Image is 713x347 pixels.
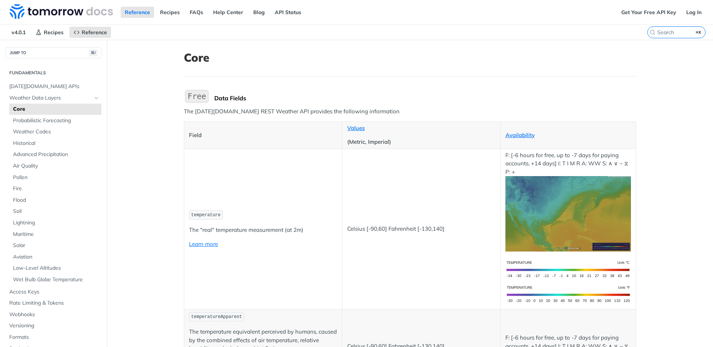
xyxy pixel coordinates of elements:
[505,151,631,252] p: F: [-6 hours for free, up to -7 days for paying accounts, +14 days] I: T I M R A: WW S: ∧ ∨ ~ ⧖ P: +
[10,4,113,19] img: Tomorrow.io Weather API Docs
[9,149,101,160] a: Advanced Precipitation
[94,95,100,101] button: Hide subpages for Weather Data Layers
[121,7,154,18] a: Reference
[186,7,207,18] a: FAQs
[505,132,535,139] a: Availability
[209,7,247,18] a: Help Center
[649,29,655,35] svg: Search
[13,265,100,272] span: Low-Level Altitudes
[89,50,97,56] span: ⌘/
[9,172,101,183] a: Pollen
[9,83,100,90] span: [DATE][DOMAIN_NAME] APIs
[189,240,218,247] a: Learn more
[505,265,631,272] span: Expand image
[6,286,101,298] a: Access Keys
[13,208,100,215] span: Soil
[9,263,101,274] a: Low-Level Altitudes
[13,253,100,261] span: Aviation
[191,213,221,218] span: temperature
[9,274,101,285] a: Wet Bulb Globe Temperature
[9,94,92,102] span: Weather Data Layers
[214,94,636,102] div: Data Fields
[6,81,101,92] a: [DATE][DOMAIN_NAME] APIs
[9,240,101,251] a: Solar
[9,252,101,263] a: Aviation
[69,27,111,38] a: Reference
[189,131,337,140] p: Field
[6,93,101,104] a: Weather Data LayersHide subpages for Weather Data Layers
[9,138,101,149] a: Historical
[9,183,101,194] a: Fire
[9,288,100,296] span: Access Keys
[505,210,631,217] span: Expand image
[189,226,337,234] p: The "real" temperature measurement (at 2m)
[9,126,101,137] a: Weather Codes
[13,231,100,238] span: Maritime
[9,160,101,172] a: Air Quality
[9,322,100,330] span: Versioning
[184,51,636,64] h1: Core
[13,140,100,147] span: Historical
[13,106,100,113] span: Core
[156,7,184,18] a: Recipes
[347,124,365,132] a: Values
[9,206,101,217] a: Soil
[191,314,242,320] span: temperatureApparent
[82,29,107,36] span: Reference
[6,69,101,76] h2: Fundamentals
[13,197,100,204] span: Flood
[44,29,64,36] span: Recipes
[7,27,30,38] span: v4.0.1
[9,104,101,115] a: Core
[9,229,101,240] a: Maritime
[6,309,101,320] a: Webhooks
[682,7,706,18] a: Log In
[13,151,100,158] span: Advanced Precipitation
[9,217,101,228] a: Lightning
[9,299,100,307] span: Rate Limiting & Tokens
[505,290,631,297] span: Expand image
[9,195,101,206] a: Flood
[13,162,100,170] span: Air Quality
[694,29,703,36] kbd: ⌘K
[13,128,100,136] span: Weather Codes
[271,7,305,18] a: API Status
[13,276,100,283] span: Wet Bulb Globe Temperature
[32,27,68,38] a: Recipes
[347,138,495,146] p: (Metric, Imperial)
[617,7,680,18] a: Get Your Free API Key
[13,219,100,227] span: Lightning
[13,185,100,192] span: Fire
[6,320,101,331] a: Versioning
[6,298,101,309] a: Rate Limiting & Tokens
[6,47,101,58] button: JUMP TO⌘/
[184,107,636,116] p: The [DATE][DOMAIN_NAME] REST Weather API provides the following information
[13,242,100,249] span: Solar
[347,225,495,233] p: Celsius [-90,60] Fahrenheit [-130,140]
[9,311,100,318] span: Webhooks
[13,174,100,181] span: Pollen
[6,332,101,343] a: Formats
[9,115,101,126] a: Probabilistic Forecasting
[13,117,100,124] span: Probabilistic Forecasting
[249,7,269,18] a: Blog
[9,334,100,341] span: Formats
